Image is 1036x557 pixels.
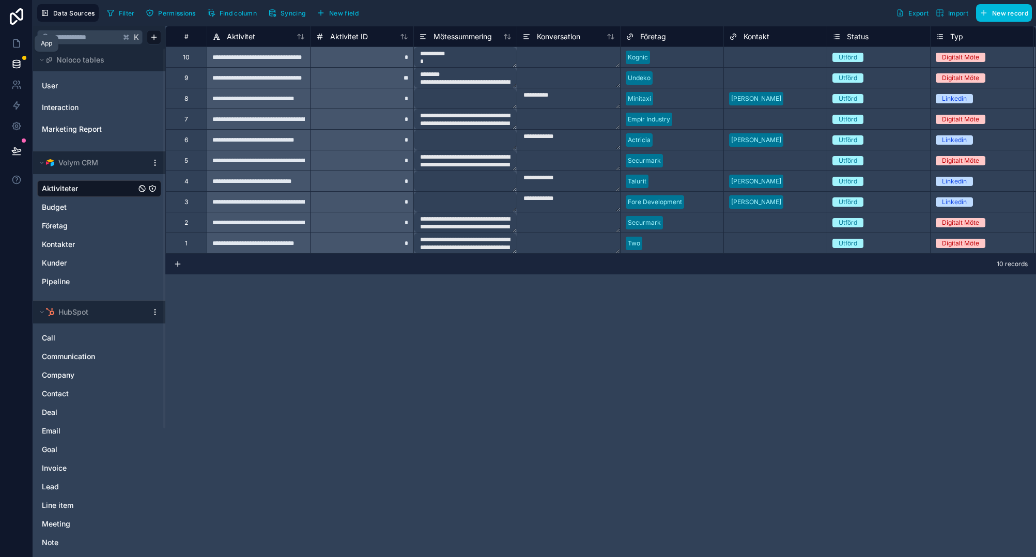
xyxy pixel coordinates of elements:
div: [PERSON_NAME] [731,94,781,103]
div: Digitalt Möte [942,73,979,83]
span: Kontakt [744,32,769,42]
span: Lead [42,482,59,492]
button: New record [976,4,1032,22]
span: Email [42,426,60,436]
a: Aktiviteter [42,183,136,194]
div: Invoice [37,460,161,476]
a: User [42,81,126,91]
button: Noloco tables [37,53,155,67]
span: Company [42,370,74,380]
button: Export [892,4,932,22]
div: Kunder [37,255,161,271]
a: Budget [42,202,136,212]
span: Status [847,32,869,42]
div: Digitalt Möte [942,53,979,62]
span: Filter [119,9,135,17]
a: Communication [42,351,136,362]
div: Utförd [839,197,857,207]
span: Interaction [42,102,79,113]
a: New record [972,4,1032,22]
div: Linkedin [942,197,967,207]
a: Line item [42,500,136,510]
span: K [133,34,140,41]
span: Contact [42,389,69,399]
div: Linkedin [942,135,967,145]
div: 1 [185,239,188,247]
div: Line item [37,497,161,514]
span: Meeting [42,519,70,529]
a: Meeting [42,519,136,529]
span: Aktivitet [227,32,255,42]
div: 5 [184,157,188,165]
div: Företag [37,218,161,234]
div: Kontakter [37,236,161,253]
div: Pipeline [37,273,161,290]
div: Actricia [628,135,651,145]
span: Goal [42,444,57,455]
button: Airtable LogoVolym CRM [37,156,147,170]
div: Digitalt Möte [942,156,979,165]
span: New record [992,9,1028,17]
a: Interaction [42,102,126,113]
a: Goal [42,444,136,455]
a: Deal [42,407,136,417]
span: Syncing [281,9,305,17]
span: Line item [42,500,73,510]
span: Note [42,537,58,548]
div: Empir Industry [628,115,670,124]
a: Company [42,370,136,380]
div: Kognic [628,53,648,62]
div: Utförd [839,239,857,248]
div: 3 [184,198,188,206]
span: 10 records [997,260,1028,268]
button: HubSpot logoHubSpot [37,305,147,319]
span: Import [948,9,968,17]
div: 2 [184,219,188,227]
span: Noloco tables [56,55,104,65]
span: Konversation [537,32,580,42]
div: Deal [37,404,161,421]
a: Invoice [42,463,136,473]
div: Utförd [839,218,857,227]
div: Utförd [839,156,857,165]
a: Lead [42,482,136,492]
span: Mötessummering [434,32,492,42]
div: Note [37,534,161,551]
a: Pipeline [42,276,136,287]
div: App [41,39,52,48]
div: Securmark [628,156,661,165]
span: Kontakter [42,239,75,250]
div: Digitalt Möte [942,239,979,248]
div: [PERSON_NAME] [731,197,781,207]
span: Kunder [42,258,67,268]
div: Goal [37,441,161,458]
a: Call [42,333,136,343]
div: Utförd [839,73,857,83]
div: Utförd [839,135,857,145]
span: Find column [220,9,257,17]
div: # [174,33,199,40]
span: User [42,81,58,91]
div: 9 [184,74,188,82]
div: Contact [37,385,161,402]
button: Find column [204,5,260,21]
div: 10 [183,53,190,61]
div: Communication [37,348,161,365]
span: Marketing Report [42,124,102,134]
div: User [37,78,161,94]
div: Lead [37,478,161,495]
a: Note [42,537,136,548]
a: Syncing [265,5,313,21]
div: Fore Development [628,197,682,207]
span: Aktivitet ID [330,32,368,42]
div: Securmark [628,218,661,227]
a: Permissions [142,5,203,21]
span: Företag [640,32,666,42]
span: Aktiviteter [42,183,78,194]
a: Marketing Report [42,124,126,134]
button: Syncing [265,5,309,21]
a: Kunder [42,258,136,268]
div: Interaction [37,99,161,116]
img: HubSpot logo [46,308,54,316]
span: New field [329,9,359,17]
